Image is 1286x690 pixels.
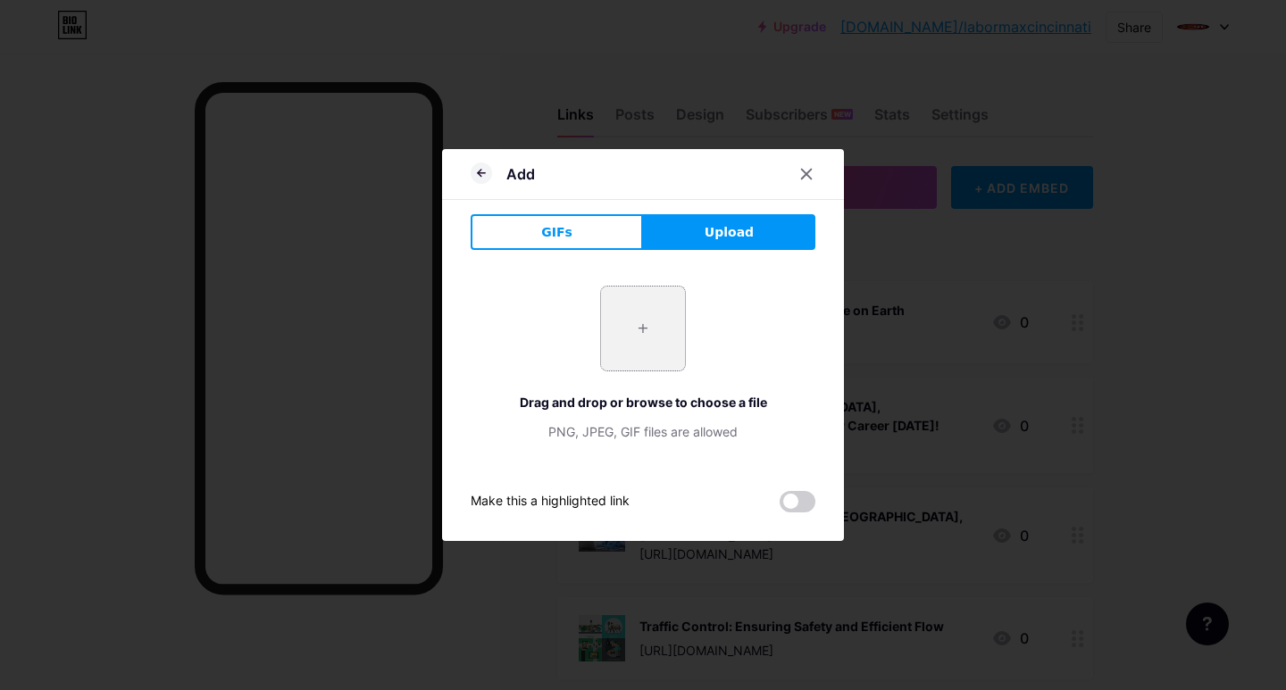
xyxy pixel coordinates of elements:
[541,223,572,242] span: GIFs
[643,214,815,250] button: Upload
[705,223,754,242] span: Upload
[471,393,815,412] div: Drag and drop or browse to choose a file
[471,214,643,250] button: GIFs
[471,491,630,512] div: Make this a highlighted link
[471,422,815,441] div: PNG, JPEG, GIF files are allowed
[506,163,535,185] div: Add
